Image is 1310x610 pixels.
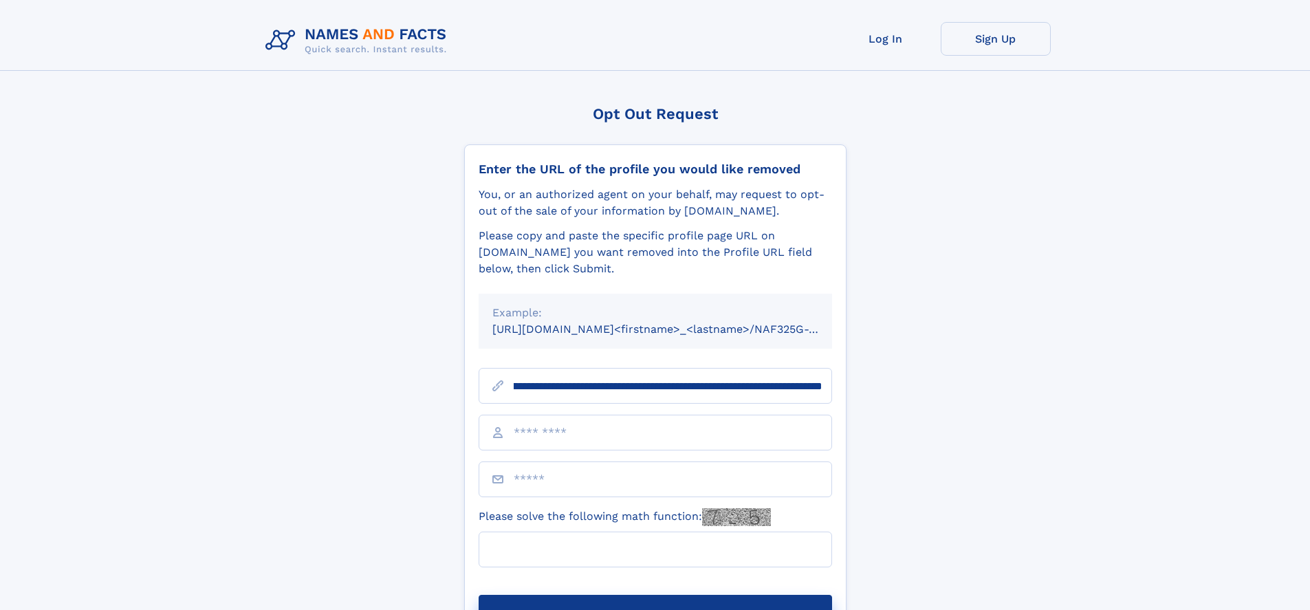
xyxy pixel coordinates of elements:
[492,323,858,336] small: [URL][DOMAIN_NAME]<firstname>_<lastname>/NAF325G-xxxxxxxx
[831,22,941,56] a: Log In
[479,228,832,277] div: Please copy and paste the specific profile page URL on [DOMAIN_NAME] you want removed into the Pr...
[479,508,771,526] label: Please solve the following math function:
[941,22,1051,56] a: Sign Up
[479,186,832,219] div: You, or an authorized agent on your behalf, may request to opt-out of the sale of your informatio...
[260,22,458,59] img: Logo Names and Facts
[479,162,832,177] div: Enter the URL of the profile you would like removed
[464,105,847,122] div: Opt Out Request
[492,305,818,321] div: Example:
